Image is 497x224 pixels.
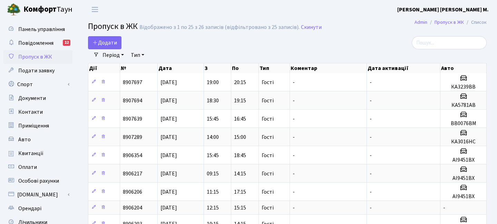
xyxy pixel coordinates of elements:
[3,133,72,146] a: Авто
[259,63,290,73] th: Тип
[3,146,72,160] a: Квитанції
[207,79,219,86] span: 19:00
[443,175,484,182] h5: АІ9451ВХ
[234,170,246,177] span: 14:15
[464,19,487,26] li: Список
[234,152,246,159] span: 18:45
[370,79,372,86] span: -
[86,4,104,15] button: Переключити навігацію
[23,4,57,15] b: Комфорт
[293,152,295,159] span: -
[3,36,72,50] a: Повідомлення12
[207,152,219,159] span: 15:45
[370,115,372,123] span: -
[18,67,55,74] span: Подати заявку
[443,120,484,127] h5: ВВ0076ВМ
[18,136,31,143] span: Авто
[290,63,367,73] th: Коментар
[18,205,41,212] span: Орендарі
[412,36,487,49] input: Пошук...
[100,49,127,61] a: Період
[370,188,372,196] span: -
[234,204,246,212] span: 15:15
[370,204,372,212] span: -
[88,36,121,49] a: Додати
[123,133,142,141] span: 8907289
[367,63,440,73] th: Дата активації
[3,105,72,119] a: Контакти
[123,204,142,212] span: 8906204
[88,63,120,73] th: Дії
[262,189,274,195] span: Гості
[262,80,274,85] span: Гості
[234,115,246,123] span: 16:45
[18,53,52,61] span: Пропуск в ЖК
[18,39,53,47] span: Повідомлення
[18,94,46,102] span: Документи
[443,193,484,200] h5: АІ9451ВХ
[3,188,72,202] a: [DOMAIN_NAME]
[3,119,72,133] a: Приміщення
[123,115,142,123] span: 8907639
[234,97,246,104] span: 19:15
[293,170,295,177] span: -
[293,97,295,104] span: -
[301,24,322,31] a: Скинути
[370,133,372,141] span: -
[262,134,274,140] span: Гості
[234,133,246,141] span: 15:00
[207,188,219,196] span: 11:15
[3,160,72,174] a: Оплати
[293,133,295,141] span: -
[3,64,72,78] a: Подати заявку
[18,122,49,130] span: Приміщення
[3,174,72,188] a: Особові рахунки
[443,157,484,163] h5: АІ9451ВХ
[123,97,142,104] span: 8907694
[7,3,21,17] img: logo.png
[207,170,219,177] span: 09:15
[415,19,427,26] a: Admin
[23,4,72,16] span: Таун
[123,188,142,196] span: 8906206
[3,50,72,64] a: Пропуск в ЖК
[158,63,204,73] th: Дата
[440,63,487,73] th: Авто
[435,19,464,26] a: Пропуск в ЖК
[88,20,138,32] span: Пропуск в ЖК
[123,79,142,86] span: 8907697
[234,188,246,196] span: 17:15
[63,40,70,46] div: 12
[262,171,274,176] span: Гості
[397,6,489,14] a: [PERSON_NAME] [PERSON_NAME] М.
[139,24,300,31] div: Відображено з 1 по 25 з 26 записів (відфільтровано з 25 записів).
[160,115,177,123] span: [DATE]
[262,205,274,211] span: Гості
[160,79,177,86] span: [DATE]
[404,15,497,30] nav: breadcrumb
[262,153,274,158] span: Гості
[207,115,219,123] span: 15:45
[3,202,72,215] a: Орендарі
[160,188,177,196] span: [DATE]
[160,170,177,177] span: [DATE]
[3,78,72,91] a: Спорт
[443,139,484,145] h5: КА3016НС
[3,91,72,105] a: Документи
[120,63,158,73] th: №
[18,177,59,185] span: Особові рахунки
[293,115,295,123] span: -
[443,204,445,212] span: -
[397,6,489,13] b: [PERSON_NAME] [PERSON_NAME] М.
[370,97,372,104] span: -
[204,63,232,73] th: З
[207,97,219,104] span: 18:30
[160,133,177,141] span: [DATE]
[293,79,295,86] span: -
[207,204,219,212] span: 12:15
[262,98,274,103] span: Гості
[18,150,43,157] span: Квитанції
[293,188,295,196] span: -
[123,170,142,177] span: 8906217
[207,133,219,141] span: 14:00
